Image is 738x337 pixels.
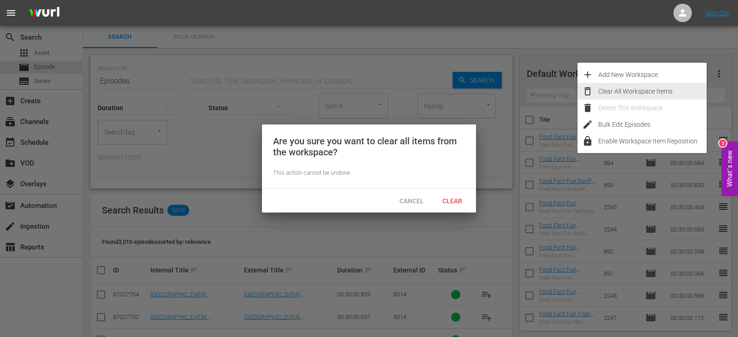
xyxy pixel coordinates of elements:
[598,100,707,116] div: Delete This Workspace
[582,119,593,130] span: edit
[721,141,738,196] button: Open Feedback Widget
[273,136,465,158] div: Are you sure you want to clear all items from the workspace?
[273,169,465,177] div: This action cannot be undone.
[598,83,707,100] div: Clear All Workspace Items
[6,7,17,18] span: menu
[391,192,432,209] button: Cancel
[22,2,66,24] img: ans4CAIJ8jUAAAAAAAAAAAAAAAAAAAAAAAAgQb4GAAAAAAAAAAAAAAAAAAAAAAAAJMjXAAAAAAAAAAAAAAAAAAAAAAAAgAT5G...
[598,133,707,149] div: Enable Workspace Item Reposition
[435,197,470,205] span: Clear
[582,69,593,80] span: add
[392,197,431,205] span: Cancel
[719,139,726,147] div: 2
[432,192,472,209] button: Clear
[598,66,707,83] div: Add New Workspace
[582,136,593,147] span: lock
[582,102,593,113] span: delete
[598,116,707,133] div: Bulk Edit Episodes
[705,9,729,17] a: Sign Out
